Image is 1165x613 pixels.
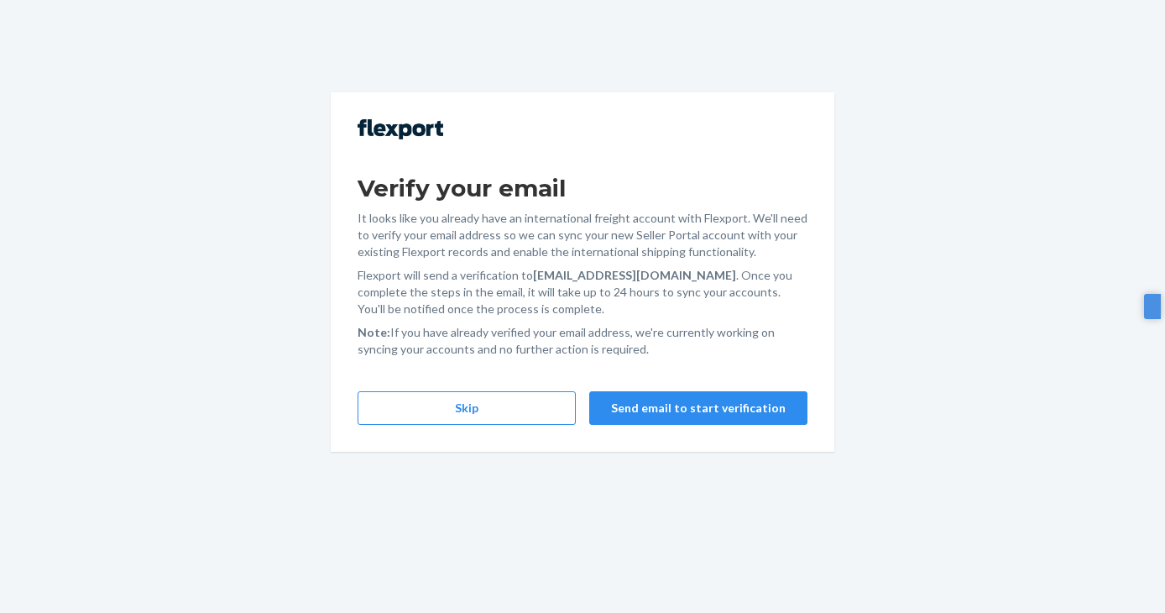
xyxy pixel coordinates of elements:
button: Send email to start verification [589,391,807,425]
p: It looks like you already have an international freight account with Flexport. We'll need to veri... [358,210,807,260]
strong: Note: [358,325,390,339]
button: Skip [358,391,576,425]
p: Flexport will send a verification to . Once you complete the steps in the email, it will take up ... [358,267,807,317]
h1: Verify your email [358,173,807,203]
strong: [EMAIL_ADDRESS][DOMAIN_NAME] [533,268,736,282]
p: If you have already verified your email address, we're currently working on syncing your accounts... [358,324,807,358]
img: Flexport logo [358,119,443,139]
